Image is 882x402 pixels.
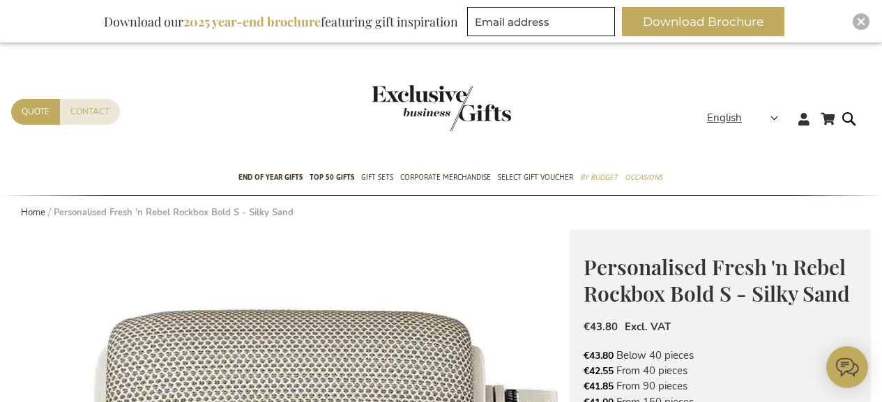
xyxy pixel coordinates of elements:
span: €42.55 [584,364,614,378]
a: Contact [60,99,120,125]
strong: Personalised Fresh 'n Rebel Rockbox Bold S - Silky Sand [54,206,294,219]
input: Email address [467,7,615,36]
span: TOP 50 Gifts [310,170,354,185]
span: €43.80 [584,320,618,334]
span: End of year gifts [238,170,303,185]
b: 2025 year-end brochure [183,13,321,30]
div: Close [853,13,869,30]
div: Download our featuring gift inspiration [98,7,464,36]
span: Excl. VAT [625,320,671,334]
button: Download Brochure [622,7,784,36]
span: By Budget [580,170,618,185]
span: Gift Sets [361,170,393,185]
li: Below 40 pieces [584,348,857,363]
a: Quote [11,99,60,125]
a: Home [21,206,45,219]
img: Exclusive Business gifts logo [372,85,511,131]
span: Select Gift Voucher [498,170,573,185]
div: English [707,110,787,126]
span: Occasions [625,170,662,185]
span: €41.85 [584,380,614,393]
li: From 40 pieces [584,363,857,378]
span: €43.80 [584,349,614,362]
a: store logo [372,85,441,131]
li: From 90 pieces [584,378,857,394]
img: Close [857,17,865,26]
iframe: belco-activator-frame [826,346,868,388]
span: Personalised Fresh 'n Rebel Rockbox Bold S - Silky Sand [584,253,850,308]
span: English [707,110,742,126]
form: marketing offers and promotions [467,7,619,40]
span: Corporate Merchandise [400,170,491,185]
